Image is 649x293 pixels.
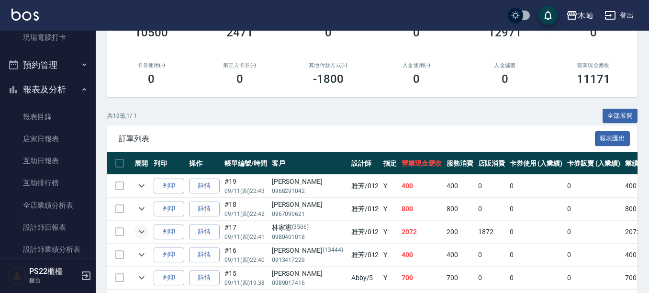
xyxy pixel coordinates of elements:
[565,244,623,266] td: 0
[272,256,347,264] p: 0913417229
[154,248,184,262] button: 列印
[413,26,420,39] h3: 0
[476,198,507,220] td: 0
[381,175,399,197] td: Y
[349,152,381,175] th: 設計師
[472,62,538,68] h2: 入金儲值
[507,267,565,289] td: 0
[222,221,269,243] td: #17
[381,221,399,243] td: Y
[349,244,381,266] td: 雅芳 /012
[4,106,92,128] a: 報表目錄
[107,112,137,120] p: 共 19 筆, 1 / 1
[207,62,273,68] h2: 第三方卡券(-)
[4,216,92,238] a: 設計師日報表
[11,9,39,21] img: Logo
[236,72,243,86] h3: 0
[154,225,184,239] button: 列印
[399,175,444,197] td: 400
[444,175,476,197] td: 400
[444,198,476,220] td: 800
[595,131,630,146] button: 報表匯出
[272,200,347,210] div: [PERSON_NAME]
[507,198,565,220] td: 0
[272,279,347,287] p: 0989017416
[119,62,184,68] h2: 卡券使用(-)
[349,267,381,289] td: Abby /5
[119,134,595,144] span: 訂單列表
[381,267,399,289] td: Y
[272,246,347,256] div: [PERSON_NAME]
[189,202,220,216] a: 詳情
[154,270,184,285] button: 列印
[4,128,92,150] a: 店家日報表
[272,210,347,218] p: 0967090621
[590,26,597,39] h3: 0
[134,202,149,216] button: expand row
[151,152,187,175] th: 列印
[154,179,184,193] button: 列印
[560,62,626,68] h2: 營業現金應收
[224,279,267,287] p: 09/11 (四) 19:38
[603,109,638,124] button: 全部展開
[399,267,444,289] td: 700
[222,175,269,197] td: #19
[4,194,92,216] a: 全店業績分析表
[578,10,593,22] div: 木屾
[349,221,381,243] td: 雅芳 /012
[132,152,151,175] th: 展開
[4,150,92,172] a: 互助日報表
[444,267,476,289] td: 700
[226,26,253,39] h3: 2471
[399,221,444,243] td: 2072
[4,77,92,102] button: 報表及分析
[381,198,399,220] td: Y
[444,152,476,175] th: 服務消費
[565,152,623,175] th: 卡券販賣 (入業績)
[565,267,623,289] td: 0
[269,152,349,175] th: 客戶
[29,267,78,276] h5: PS22櫃檯
[4,238,92,260] a: 設計師業績分析表
[134,248,149,262] button: expand row
[313,72,344,86] h3: -1800
[538,6,558,25] button: save
[381,152,399,175] th: 指定
[4,172,92,194] a: 互助排行榜
[224,187,267,195] p: 09/11 (四) 22:43
[381,244,399,266] td: Y
[323,246,343,256] p: (13444)
[399,244,444,266] td: 400
[187,152,222,175] th: 操作
[476,221,507,243] td: 1872
[476,152,507,175] th: 店販消費
[272,187,347,195] p: 0968291042
[444,221,476,243] td: 200
[134,179,149,193] button: expand row
[8,266,27,285] img: Person
[577,72,610,86] h3: 11171
[295,62,361,68] h2: 其他付款方式(-)
[222,244,269,266] td: #16
[502,72,508,86] h3: 0
[413,72,420,86] h3: 0
[349,198,381,220] td: 雅芳 /012
[4,53,92,78] button: 預約管理
[601,7,638,24] button: 登出
[476,267,507,289] td: 0
[399,198,444,220] td: 800
[222,198,269,220] td: #18
[224,210,267,218] p: 09/11 (四) 22:42
[154,202,184,216] button: 列印
[595,134,630,143] a: 報表匯出
[272,269,347,279] div: [PERSON_NAME]
[507,152,565,175] th: 卡券使用 (入業績)
[134,270,149,285] button: expand row
[148,72,155,86] h3: 0
[222,267,269,289] td: #15
[189,248,220,262] a: 詳情
[565,198,623,220] td: 0
[134,26,168,39] h3: 10500
[224,233,267,241] p: 09/11 (四) 22:41
[476,244,507,266] td: 0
